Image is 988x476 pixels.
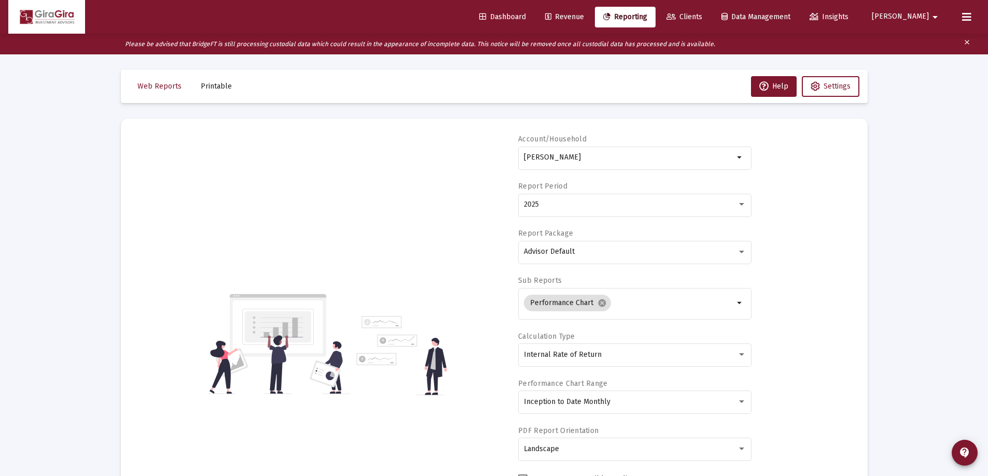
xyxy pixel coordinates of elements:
[524,247,575,256] span: Advisor Default
[545,12,584,21] span: Revenue
[802,76,859,97] button: Settings
[537,7,592,27] a: Revenue
[524,153,734,162] input: Search or select an account or household
[524,444,559,453] span: Landscape
[859,6,954,27] button: [PERSON_NAME]
[518,426,599,435] label: PDF Report Orientation
[524,295,611,311] mat-chip: Performance Chart
[721,12,790,21] span: Data Management
[518,135,587,143] label: Account/Household
[666,12,702,21] span: Clients
[479,12,526,21] span: Dashboard
[192,76,240,97] button: Printable
[524,200,539,209] span: 2025
[713,7,799,27] a: Data Management
[201,82,232,91] span: Printable
[16,7,77,27] img: Dashboard
[958,446,971,459] mat-icon: contact_support
[471,7,534,27] a: Dashboard
[734,297,746,309] mat-icon: arrow_drop_down
[518,229,573,238] label: Report Package
[518,379,607,388] label: Performance Chart Range
[518,332,575,341] label: Calculation Type
[524,350,602,359] span: Internal Rate of Return
[524,397,610,406] span: Inception to Date Monthly
[603,12,647,21] span: Reporting
[518,182,567,191] label: Report Period
[801,7,857,27] a: Insights
[595,7,656,27] a: Reporting
[963,36,971,52] mat-icon: clear
[207,293,350,395] img: reporting
[137,82,182,91] span: Web Reports
[125,40,715,48] i: Please be advised that BridgeFT is still processing custodial data which could result in the appe...
[759,82,788,91] span: Help
[734,151,746,164] mat-icon: arrow_drop_down
[751,76,797,97] button: Help
[824,82,851,91] span: Settings
[356,316,447,395] img: reporting-alt
[929,7,941,27] mat-icon: arrow_drop_down
[129,76,190,97] button: Web Reports
[810,12,848,21] span: Insights
[518,276,562,285] label: Sub Reports
[658,7,711,27] a: Clients
[872,12,929,21] span: [PERSON_NAME]
[597,298,607,308] mat-icon: cancel
[524,293,734,313] mat-chip-list: Selection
